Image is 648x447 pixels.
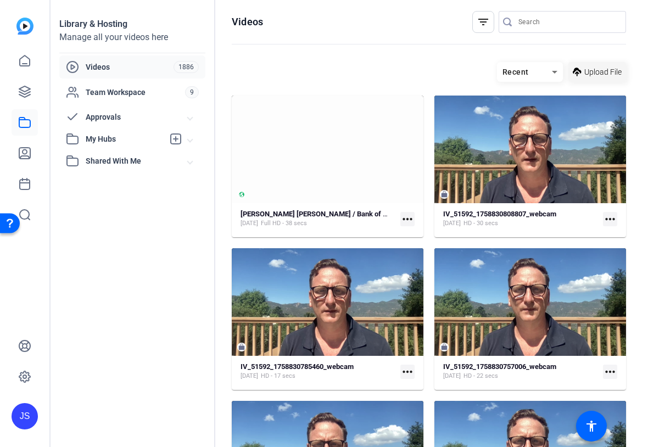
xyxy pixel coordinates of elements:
[86,87,185,98] span: Team Workspace
[12,403,38,429] div: JS
[59,31,205,44] div: Manage all your videos here
[59,128,205,150] mat-expansion-panel-header: My Hubs
[443,372,461,381] span: [DATE]
[174,61,199,73] span: 1886
[261,219,307,228] span: Full HD - 38 secs
[232,15,263,29] h1: Videos
[463,372,498,381] span: HD - 22 secs
[400,365,415,379] mat-icon: more_horiz
[518,15,617,29] input: Search
[241,210,396,228] a: [PERSON_NAME] [PERSON_NAME] / Bank of America[DATE]Full HD - 38 secs
[502,68,529,76] span: Recent
[59,106,205,128] mat-expansion-panel-header: Approvals
[443,210,556,218] strong: IV_51592_1758830808807_webcam
[443,210,599,228] a: IV_51592_1758830808807_webcam[DATE]HD - 30 secs
[584,66,622,78] span: Upload File
[443,219,461,228] span: [DATE]
[86,62,174,72] span: Videos
[16,18,33,35] img: blue-gradient.svg
[241,210,410,218] strong: [PERSON_NAME] [PERSON_NAME] / Bank of America
[261,372,295,381] span: HD - 17 secs
[241,372,258,381] span: [DATE]
[568,62,626,82] button: Upload File
[241,362,354,371] strong: IV_51592_1758830785460_webcam
[241,362,396,381] a: IV_51592_1758830785460_webcam[DATE]HD - 17 secs
[86,111,188,123] span: Approvals
[59,150,205,172] mat-expansion-panel-header: Shared With Me
[86,133,164,145] span: My Hubs
[463,219,498,228] span: HD - 30 secs
[603,212,617,226] mat-icon: more_horiz
[59,18,205,31] div: Library & Hosting
[477,15,490,29] mat-icon: filter_list
[603,365,617,379] mat-icon: more_horiz
[241,219,258,228] span: [DATE]
[86,155,188,167] span: Shared With Me
[185,86,199,98] span: 9
[443,362,599,381] a: IV_51592_1758830757006_webcam[DATE]HD - 22 secs
[443,362,556,371] strong: IV_51592_1758830757006_webcam
[585,420,598,433] mat-icon: accessibility
[400,212,415,226] mat-icon: more_horiz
